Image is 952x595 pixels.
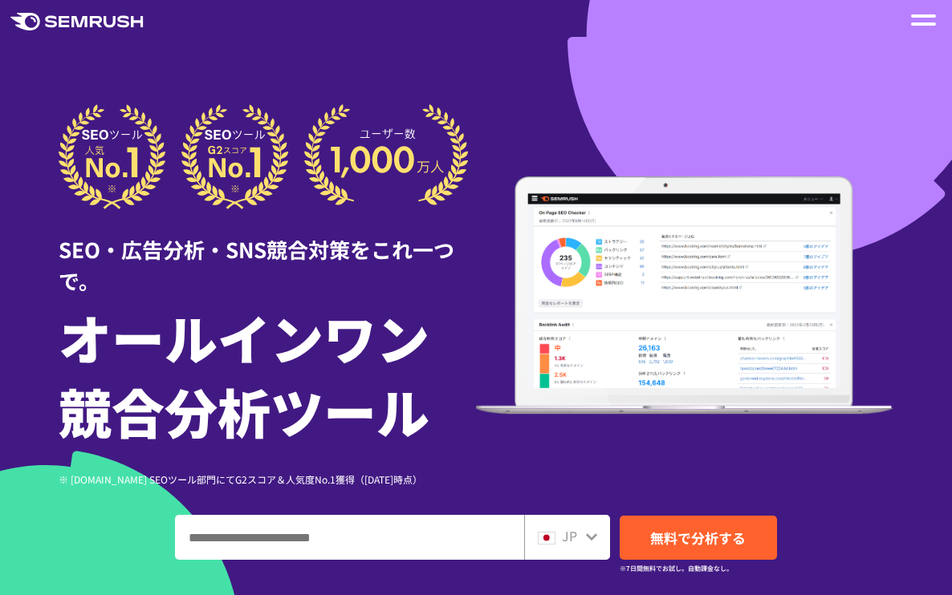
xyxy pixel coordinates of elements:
input: ドメイン、キーワードまたはURLを入力してください [176,516,523,559]
span: JP [562,526,577,545]
div: ※ [DOMAIN_NAME] SEOツール部門にてG2スコア＆人気度No.1獲得（[DATE]時点） [59,472,476,487]
div: SEO・広告分析・SNS競合対策をこれ一つで。 [59,209,476,296]
h1: オールインワン 競合分析ツール [59,300,476,447]
small: ※7日間無料でお試し。自動課金なし。 [620,561,733,576]
span: 無料で分析する [650,528,746,548]
a: 無料で分析する [620,516,777,560]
